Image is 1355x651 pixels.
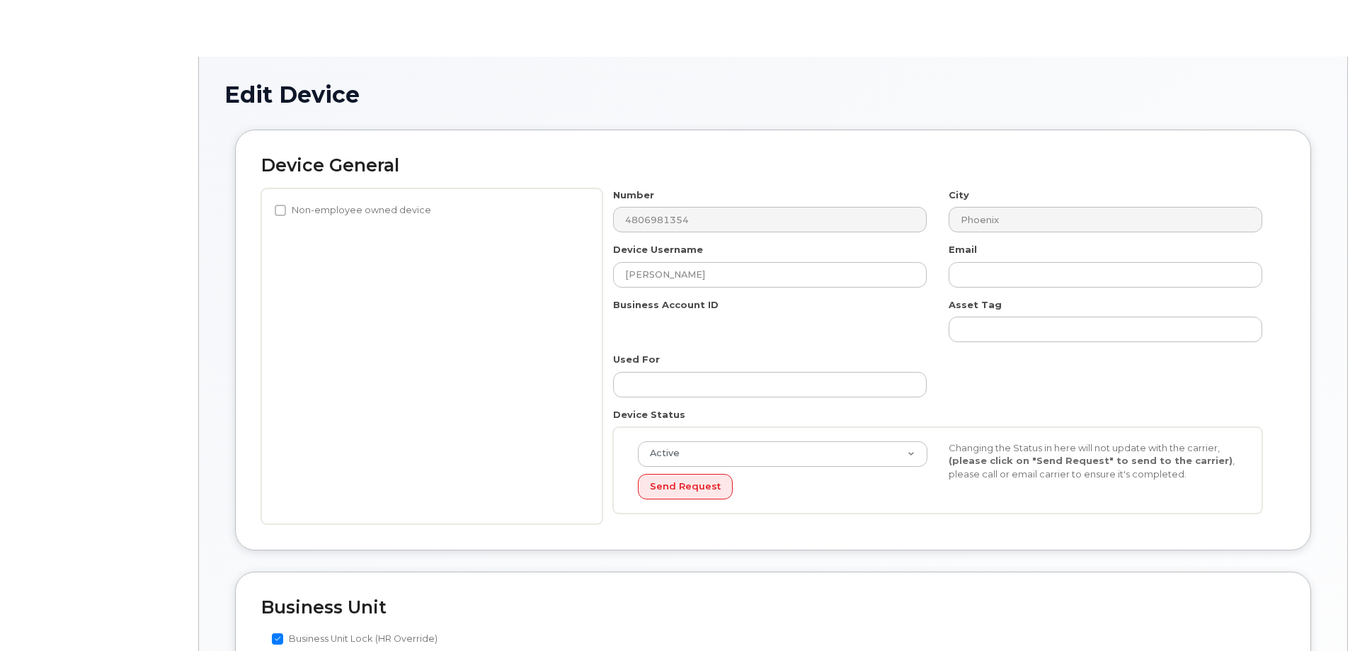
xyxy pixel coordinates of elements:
button: Send Request [638,474,733,500]
label: Business Account ID [613,298,719,312]
label: Business Unit Lock (HR Override) [272,630,438,647]
label: Device Username [613,243,703,256]
div: Changing the Status in here will not update with the carrier, , please call or email carrier to e... [938,441,1249,481]
label: Device Status [613,408,685,421]
h2: Device General [261,156,1285,176]
input: Non-employee owned device [275,205,286,216]
label: Used For [613,353,660,366]
label: Email [949,243,977,256]
label: Non-employee owned device [275,202,431,219]
h2: Business Unit [261,598,1285,618]
input: Business Unit Lock (HR Override) [272,633,283,645]
strong: (please click on "Send Request" to send to the carrier) [949,455,1233,466]
label: Number [613,188,654,202]
label: Asset Tag [949,298,1002,312]
label: City [949,188,969,202]
h1: Edit Device [224,82,1322,107]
